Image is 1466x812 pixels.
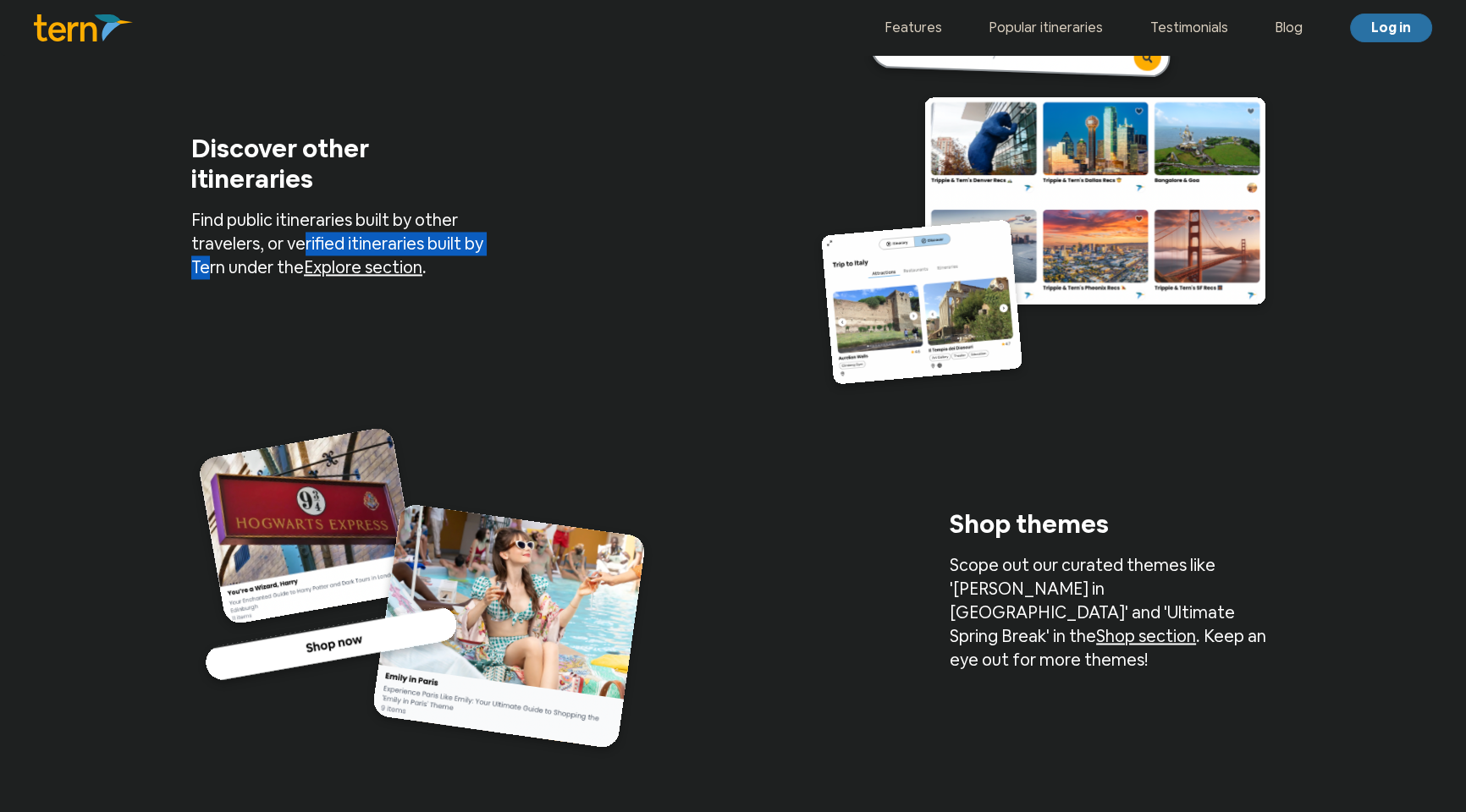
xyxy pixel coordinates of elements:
p: Shop themes [950,509,1221,553]
a: Testimonials [1150,18,1228,38]
a: Popular itineraries [989,18,1103,38]
a: Features [885,18,942,38]
a: Blog [1276,18,1303,38]
span: Log in [1371,19,1411,36]
p: Discover other itineraries [191,134,462,208]
a: Explore section [304,256,422,278]
a: Shop section [1096,625,1196,647]
img: shop.dbb0808e.svg [191,423,653,759]
img: discover.5554bef2.svg [813,18,1275,396]
p: Scope out our curated themes like '[PERSON_NAME] in [GEOGRAPHIC_DATA]' and 'Ultimate Spring Break... [950,553,1275,672]
p: Find public itineraries built by other travelers, or verified itineraries built by Tern under the . [191,208,516,279]
a: Log in [1350,14,1432,42]
img: Logo [34,14,133,41]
